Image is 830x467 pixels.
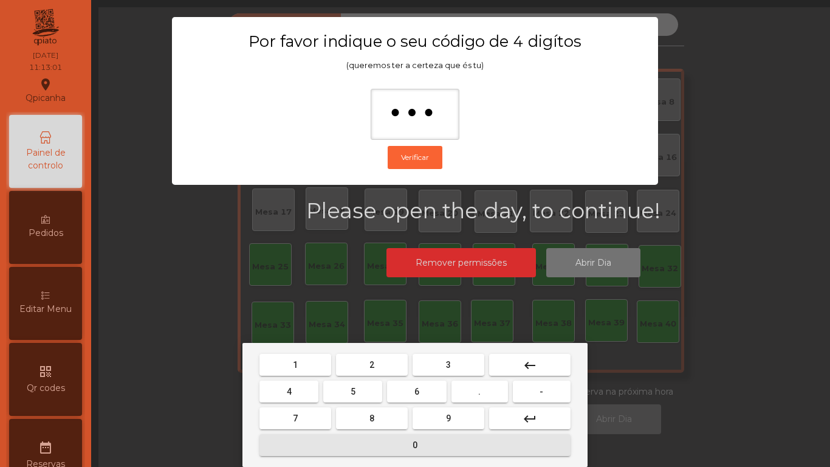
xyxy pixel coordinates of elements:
span: 0 [413,440,417,450]
span: 4 [287,387,292,396]
span: 6 [414,387,419,396]
mat-icon: keyboard_return [523,412,537,426]
span: 9 [446,413,451,423]
span: 5 [351,387,355,396]
span: - [540,387,543,396]
mat-icon: keyboard_backspace [523,358,537,373]
span: 7 [293,413,298,423]
button: Verificar [388,146,442,169]
h3: Por favor indique o seu código de 4 digítos [196,32,634,51]
span: . [478,387,481,396]
span: 1 [293,360,298,370]
span: (queremos ter a certeza que és tu) [346,61,484,70]
span: 3 [446,360,451,370]
span: 8 [369,413,374,423]
span: 2 [369,360,374,370]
